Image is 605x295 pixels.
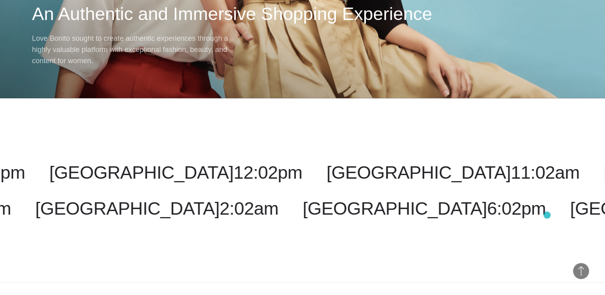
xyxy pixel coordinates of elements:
[35,198,278,219] a: [GEOGRAPHIC_DATA]2:02am
[32,33,232,67] p: Love Bonito sought to create authentic experiences through a highly valuable platform with except...
[573,263,589,279] button: Back to Top
[220,198,278,219] span: 2:02am
[303,198,546,219] a: [GEOGRAPHIC_DATA]6:02pm
[511,162,579,183] span: 11:02am
[32,2,573,26] h2: An Authentic and Immersive Shopping Experience
[234,162,302,183] span: 12:02pm
[327,162,580,183] a: [GEOGRAPHIC_DATA]11:02am
[49,162,302,183] a: [GEOGRAPHIC_DATA]12:02pm
[487,198,546,219] span: 6:02pm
